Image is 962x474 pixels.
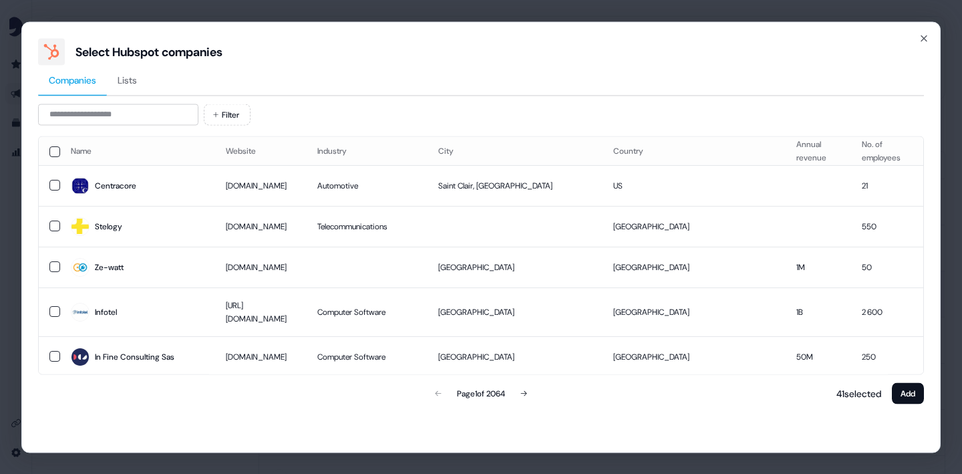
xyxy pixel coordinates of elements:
th: City [428,136,603,165]
th: Country [603,136,786,165]
td: Automotive [307,165,428,206]
td: 550 [851,206,923,247]
td: [DOMAIN_NAME] [215,247,307,287]
td: 50 [851,247,923,287]
td: [DOMAIN_NAME] [215,206,307,247]
td: [GEOGRAPHIC_DATA] [603,336,786,377]
td: Saint Clair, [GEOGRAPHIC_DATA] [428,165,603,206]
td: Computer Software [307,336,428,377]
td: 1B [786,287,851,336]
th: Website [215,136,307,165]
div: Page 1 of 2064 [457,386,505,400]
button: Add [892,382,924,404]
td: [GEOGRAPHIC_DATA] [603,206,786,247]
td: [GEOGRAPHIC_DATA] [603,247,786,287]
td: [DOMAIN_NAME] [215,336,307,377]
p: 41 selected [831,386,881,400]
td: [GEOGRAPHIC_DATA] [603,287,786,336]
td: [GEOGRAPHIC_DATA] [428,336,603,377]
td: Telecommunications [307,206,428,247]
td: 21 [851,165,923,206]
td: [URL][DOMAIN_NAME] [215,287,307,336]
td: 2 600 [851,287,923,336]
th: Name [60,136,215,165]
div: Select Hubspot companies [75,43,222,60]
div: Ze-watt [95,260,124,273]
td: [GEOGRAPHIC_DATA] [428,247,603,287]
td: Computer Software [307,287,428,336]
td: 250 [851,336,923,377]
td: US [603,165,786,206]
div: Centracore [95,179,136,192]
div: Stelogy [95,219,122,233]
button: Filter [204,104,251,125]
span: Lists [118,73,137,86]
div: Infotel [95,305,117,318]
th: Annual revenue [786,136,851,165]
td: 1M [786,247,851,287]
td: [DOMAIN_NAME] [215,165,307,206]
th: No. of employees [851,136,923,165]
td: [GEOGRAPHIC_DATA] [428,287,603,336]
div: In Fine Consulting Sas [95,350,174,363]
span: Companies [49,73,96,86]
th: Industry [307,136,428,165]
td: 50M [786,336,851,377]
